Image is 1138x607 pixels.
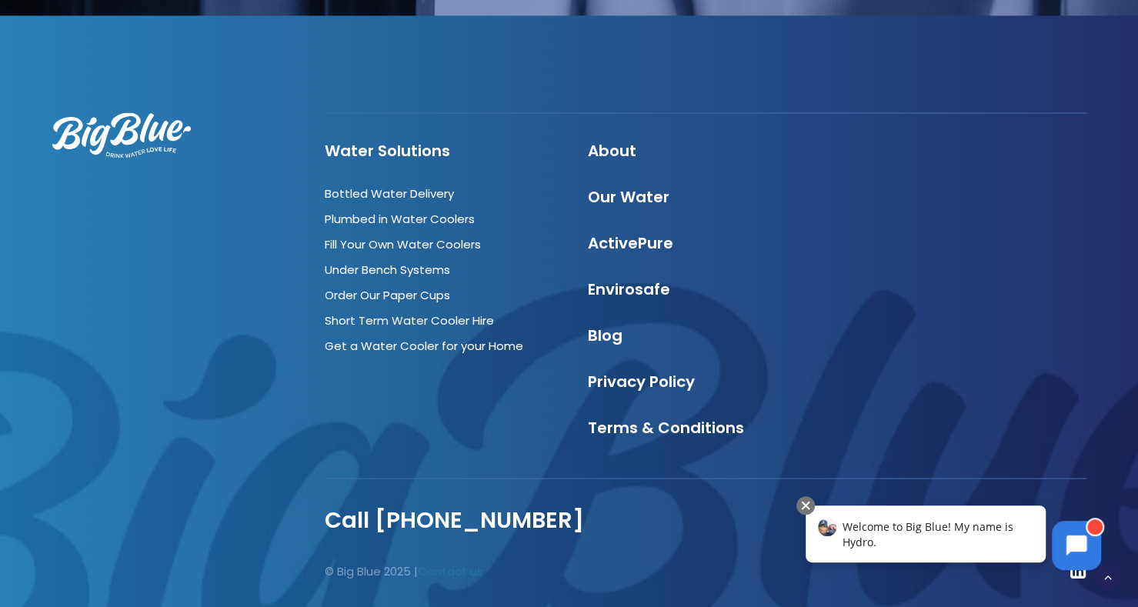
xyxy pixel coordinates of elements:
a: Get a Water Cooler for your Home [325,337,523,353]
a: Our Water [588,185,669,207]
a: Short Term Water Cooler Hire [325,312,494,328]
iframe: Chatbot [789,493,1116,585]
h4: Water Solutions [325,141,560,159]
a: Fill Your Own Water Coolers [325,235,481,252]
a: Plumbed in Water Coolers [325,210,475,226]
a: About [588,139,636,161]
a: Under Bench Systems [325,261,450,277]
a: Envirosafe [588,278,670,299]
a: Call [PHONE_NUMBER] [325,504,584,535]
a: ActivePure [588,232,673,253]
a: Order Our Paper Cups [325,286,450,302]
a: Privacy Policy [588,370,695,392]
a: Bottled Water Delivery [325,185,454,201]
a: Blog [588,324,622,345]
a: Terms & Conditions [588,416,744,438]
a: Contact us [418,562,483,579]
p: © Big Blue 2025 | [325,561,692,581]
